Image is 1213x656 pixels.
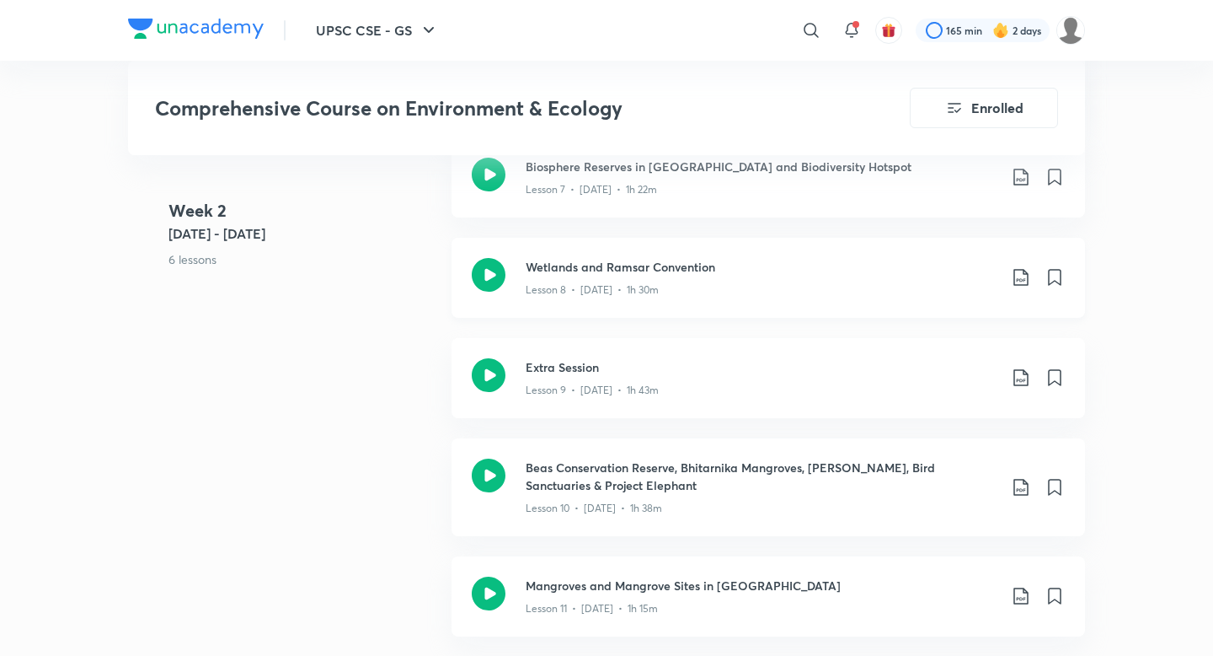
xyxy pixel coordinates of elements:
img: Company Logo [128,19,264,39]
h3: Wetlands and Ramsar Convention [526,258,997,276]
h3: Biosphere Reserves in [GEOGRAPHIC_DATA] and Biodiversity Hotspot [526,158,997,175]
h3: Extra Session [526,358,997,376]
h3: Comprehensive Course on Environment & Ecology [155,96,815,121]
a: Extra SessionLesson 9 • [DATE] • 1h 43m [452,338,1085,438]
img: wassim [1056,16,1085,45]
button: avatar [875,17,902,44]
button: Enrolled [910,88,1058,128]
a: Beas Conservation Reserve, Bhitarnika Mangroves, [PERSON_NAME], Bird Sanctuaries & Project Elepha... [452,438,1085,557]
h3: Beas Conservation Reserve, Bhitarnika Mangroves, [PERSON_NAME], Bird Sanctuaries & Project Elephant [526,459,997,494]
img: avatar [881,23,896,38]
img: streak [992,22,1009,39]
p: Lesson 7 • [DATE] • 1h 22m [526,182,657,197]
a: Wetlands and Ramsar ConventionLesson 8 • [DATE] • 1h 30m [452,238,1085,338]
p: 6 lessons [168,250,438,268]
p: Lesson 8 • [DATE] • 1h 30m [526,282,659,298]
h4: Week 2 [168,198,438,223]
p: Lesson 9 • [DATE] • 1h 43m [526,383,659,398]
button: UPSC CSE - GS [306,13,449,47]
a: Biosphere Reserves in [GEOGRAPHIC_DATA] and Biodiversity HotspotLesson 7 • [DATE] • 1h 22m [452,137,1085,238]
p: Lesson 10 • [DATE] • 1h 38m [526,501,662,516]
h3: Mangroves and Mangrove Sites in [GEOGRAPHIC_DATA] [526,577,997,594]
p: Lesson 11 • [DATE] • 1h 15m [526,601,658,616]
a: Company Logo [128,19,264,43]
h5: [DATE] - [DATE] [168,223,438,244]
